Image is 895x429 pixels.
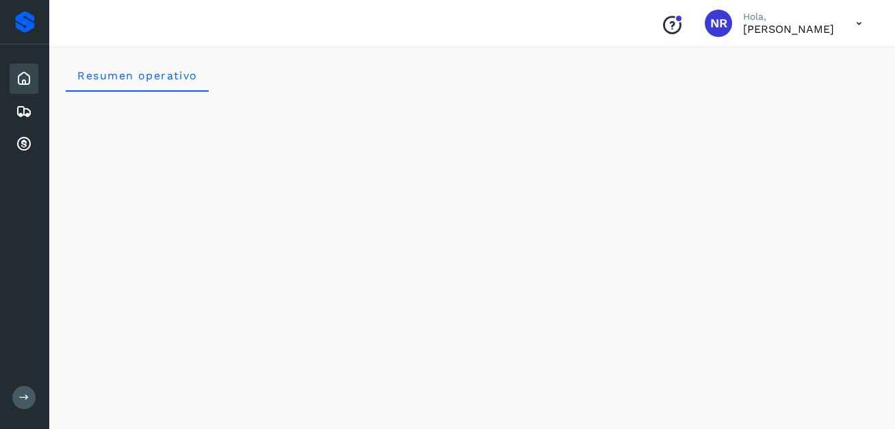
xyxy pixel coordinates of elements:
span: Resumen operativo [77,69,198,82]
div: Cuentas por cobrar [10,129,38,159]
div: Inicio [10,64,38,94]
p: Hola, [743,11,834,23]
p: Norberto Rafael Higareda Contreras [743,23,834,36]
div: Embarques [10,96,38,127]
